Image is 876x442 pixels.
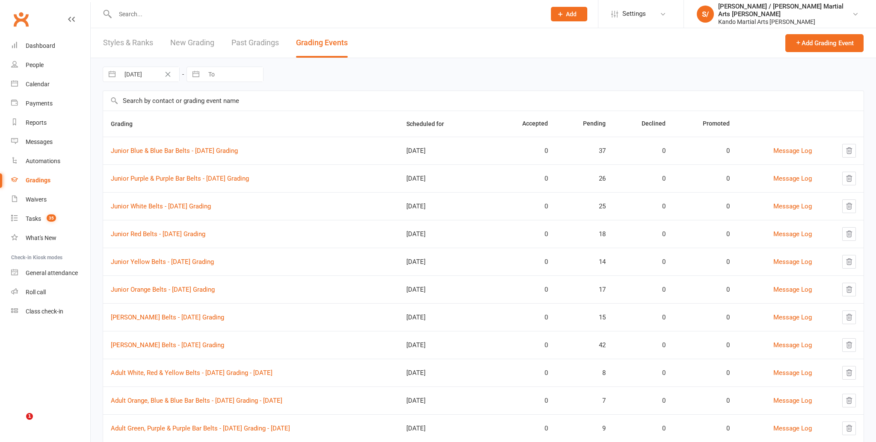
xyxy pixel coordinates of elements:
[26,308,63,315] div: Class check-in
[120,67,179,82] input: From
[621,425,666,432] div: 0
[551,7,587,21] button: Add
[697,6,714,23] div: S/
[406,203,486,210] div: [DATE]
[501,147,548,155] div: 0
[501,369,548,377] div: 0
[785,34,864,52] button: Add Grading Event
[204,67,263,82] input: To
[681,175,730,182] div: 0
[773,341,812,349] a: Message Log
[773,397,812,404] a: Message Log
[26,269,78,276] div: General attendance
[111,175,249,182] a: Junior Purple & Purple Bar Belts - [DATE] Grading
[26,100,53,107] div: Payments
[681,286,730,293] div: 0
[563,425,606,432] div: 9
[494,111,556,137] th: Accepted
[501,231,548,238] div: 0
[563,258,606,266] div: 14
[773,175,812,182] a: Message Log
[26,177,50,184] div: Gradings
[621,397,666,404] div: 0
[406,120,453,127] span: Scheduled for
[111,424,290,432] a: Adult Green, Purple & Purple Bar Belts - [DATE] Grading - [DATE]
[563,231,606,238] div: 18
[773,202,812,210] a: Message Log
[26,289,46,296] div: Roll call
[111,230,205,238] a: Junior Red Belts - [DATE] Grading
[501,286,548,293] div: 0
[231,28,279,58] a: Past Gradings
[11,190,90,209] a: Waivers
[11,209,90,228] a: Tasks 35
[773,313,812,321] a: Message Log
[501,258,548,266] div: 0
[681,369,730,377] div: 0
[10,9,32,30] a: Clubworx
[773,258,812,266] a: Message Log
[11,283,90,302] a: Roll call
[773,424,812,432] a: Message Log
[621,147,666,155] div: 0
[11,113,90,132] a: Reports
[112,8,540,20] input: Search...
[406,314,486,321] div: [DATE]
[501,397,548,404] div: 0
[111,286,215,293] a: Junior Orange Belts - [DATE] Grading
[11,94,90,113] a: Payments
[681,314,730,321] div: 0
[406,119,453,129] button: Scheduled for
[47,214,56,222] span: 35
[622,4,646,23] span: Settings
[563,203,606,210] div: 25
[11,228,90,248] a: What's New
[26,196,47,203] div: Waivers
[111,341,224,349] a: [PERSON_NAME] Belts - [DATE] Grading
[406,175,486,182] div: [DATE]
[9,413,29,433] iframe: Intercom live chat
[681,258,730,266] div: 0
[681,147,730,155] div: 0
[11,302,90,321] a: Class kiosk mode
[681,231,730,238] div: 0
[103,28,153,58] a: Styles & Ranks
[111,313,224,321] a: [PERSON_NAME] Belts - [DATE] Grading
[26,81,50,88] div: Calendar
[621,314,666,321] div: 0
[296,28,348,58] a: Grading Events
[718,3,852,18] div: [PERSON_NAME] / [PERSON_NAME] Martial Arts [PERSON_NAME]
[111,258,214,266] a: Junior Yellow Belts - [DATE] Grading
[111,369,272,377] a: Adult White, Red & Yellow Belts - [DATE] Grading - [DATE]
[621,258,666,266] div: 0
[406,397,486,404] div: [DATE]
[11,132,90,152] a: Messages
[718,18,852,26] div: Kando Martial Arts [PERSON_NAME]
[406,231,486,238] div: [DATE]
[556,111,613,137] th: Pending
[501,342,548,349] div: 0
[406,425,486,432] div: [DATE]
[563,369,606,377] div: 8
[26,234,56,241] div: What's New
[11,56,90,75] a: People
[563,147,606,155] div: 37
[11,263,90,283] a: General attendance kiosk mode
[406,258,486,266] div: [DATE]
[563,286,606,293] div: 17
[111,147,238,155] a: Junior Blue & Blue Bar Belts - [DATE] Grading
[681,425,730,432] div: 0
[406,147,486,155] div: [DATE]
[111,119,142,129] button: Grading
[773,286,812,293] a: Message Log
[613,111,673,137] th: Declined
[621,203,666,210] div: 0
[681,397,730,404] div: 0
[501,425,548,432] div: 0
[11,36,90,56] a: Dashboard
[111,397,282,404] a: Adult Orange, Blue & Blue Bar Belts - [DATE] Grading - [DATE]
[563,314,606,321] div: 15
[501,175,548,182] div: 0
[773,369,812,377] a: Message Log
[111,120,142,127] span: Grading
